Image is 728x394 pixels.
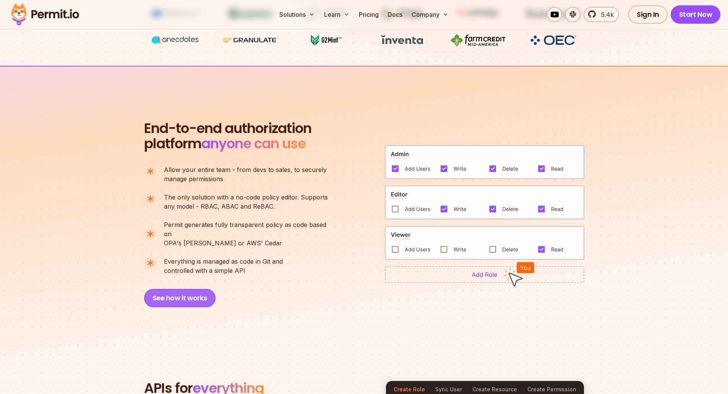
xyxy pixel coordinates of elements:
a: Start Now [671,5,721,24]
button: Solutions [276,7,318,22]
span: The only solution with a no-code policy editor. Supports [164,193,328,202]
img: Permit logo [8,2,83,28]
img: Farm Credit [449,33,506,47]
a: Sign In [628,5,668,24]
span: anyone can use [201,134,306,153]
span: Everything is managed as code in Git and [164,257,283,266]
h2: platform [144,121,311,151]
button: See how it works [144,289,216,307]
p: OPA's [PERSON_NAME] or AWS' Cedar [164,220,334,248]
img: OEC [529,34,578,46]
img: Granulate [222,33,279,47]
a: Docs [385,7,405,22]
span: End-to-end authorization [144,121,311,136]
span: Permit generates fully transparent policy as code based on [164,220,334,238]
img: inventa [373,33,431,47]
span: Allow your entire team - from devs to sales, to securely [164,165,327,174]
img: G2mint [298,33,355,47]
img: vega [146,33,204,47]
p: controlled with a simple API [164,257,283,275]
a: Pricing [356,7,382,22]
button: Learn [321,7,353,22]
p: any model - RBAC, ABAC and ReBAC. [164,193,328,211]
span: 5.4k [597,10,614,19]
a: 5.4k [584,7,619,22]
button: Company [409,7,452,22]
p: manage permissions [164,165,327,183]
